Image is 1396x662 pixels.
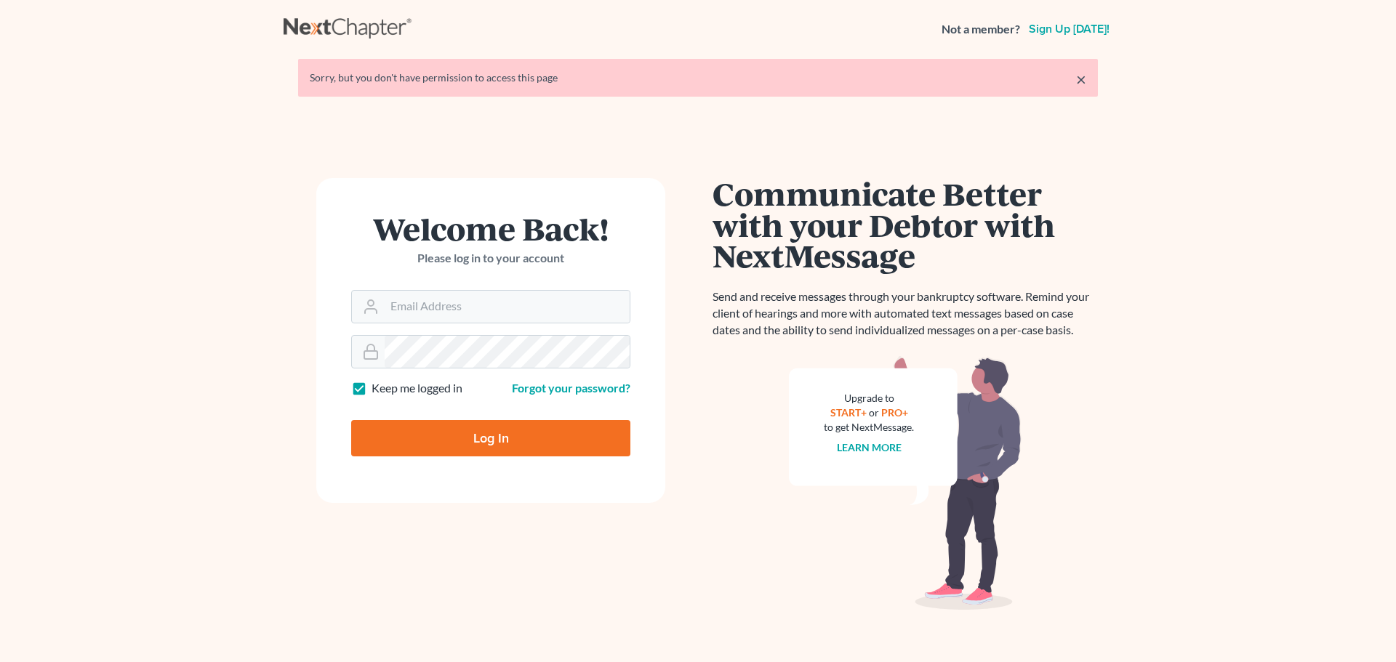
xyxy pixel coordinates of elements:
a: PRO+ [881,406,908,419]
label: Keep me logged in [372,380,462,397]
div: to get NextMessage. [824,420,914,435]
input: Log In [351,420,630,456]
div: Upgrade to [824,391,914,405]
span: or [869,406,879,419]
input: Email Address [385,291,630,323]
h1: Communicate Better with your Debtor with NextMessage [713,178,1098,271]
strong: Not a member? [942,21,1020,38]
div: Sorry, but you don't have permission to access this page [310,70,1086,85]
h1: Welcome Back! [351,213,630,244]
p: Send and receive messages through your bankruptcy software. Remind your client of hearings and mo... [713,288,1098,339]
a: START+ [830,406,867,419]
a: Learn more [837,441,902,453]
a: × [1076,70,1086,88]
p: Please log in to your account [351,250,630,267]
a: Sign up [DATE]! [1026,23,1112,35]
a: Forgot your password? [512,381,630,395]
img: nextmessage_bg-59042aed3d76b12b5cd301f8e5b87938c9018125f34e5fa2b7a6b67550977c72.svg [789,356,1022,610]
